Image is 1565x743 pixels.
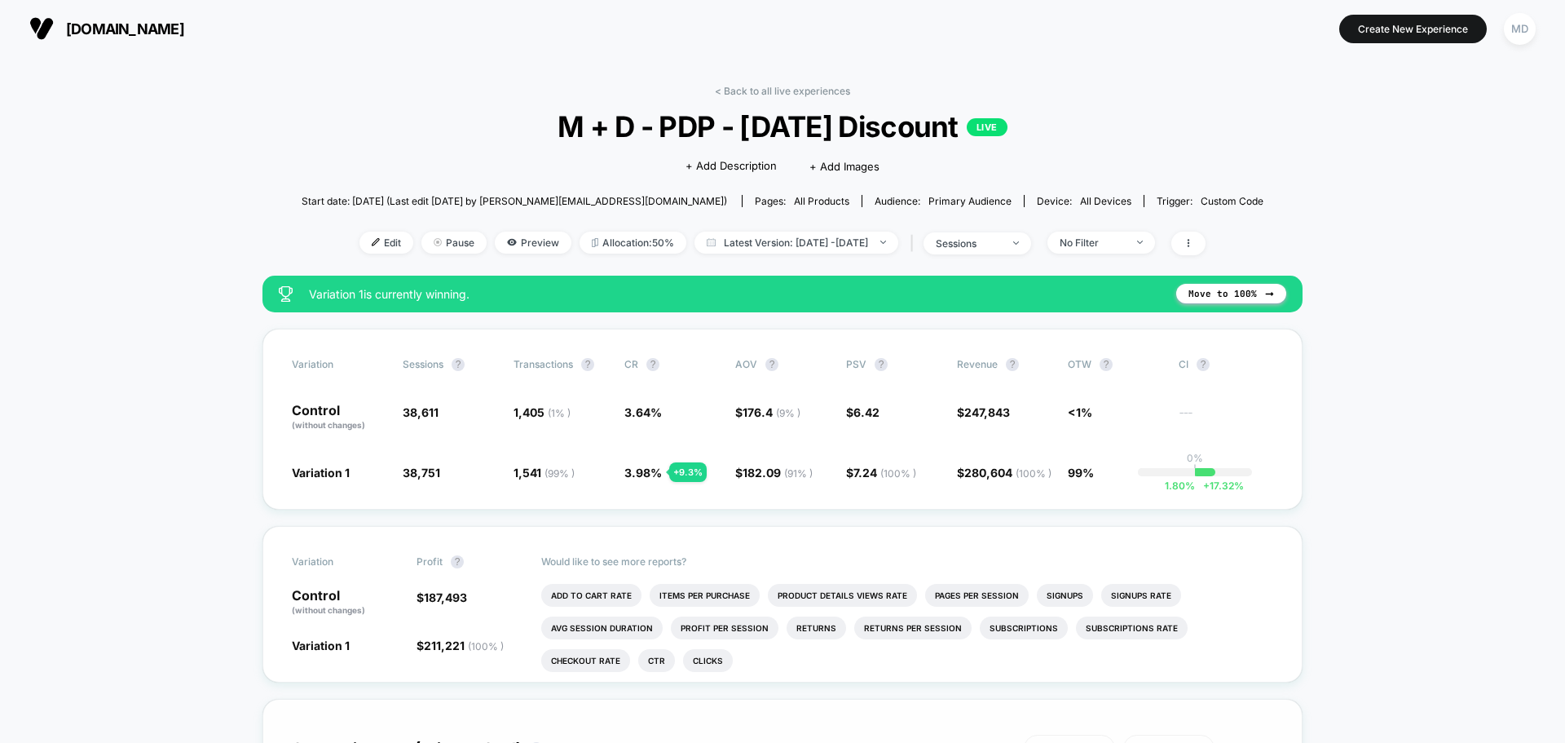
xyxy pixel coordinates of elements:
span: 38,611 [403,405,439,419]
button: ? [451,555,464,568]
span: 1.80 % [1165,480,1195,492]
span: Allocation: 50% [580,232,686,254]
img: end [1137,241,1143,244]
button: ? [581,358,594,371]
span: + Add Images [809,160,879,173]
button: ? [1197,358,1210,371]
span: 6.42 [853,405,879,419]
li: Items Per Purchase [650,584,760,607]
li: Add To Cart Rate [541,584,641,607]
span: Device: [1024,195,1144,207]
span: ( 91 % ) [784,467,813,480]
span: 187,493 [424,590,467,604]
span: Variation 1 is currently winning. [309,287,1160,301]
p: 0% [1187,452,1203,464]
img: success_star [279,286,293,302]
span: 1,541 [514,466,575,480]
img: calendar [707,238,716,246]
span: 1,405 [514,405,571,419]
span: 7.24 [853,466,916,480]
span: M + D - PDP - [DATE] Discount [350,109,1215,144]
span: ( 100 % ) [1016,467,1051,480]
button: ? [452,358,465,371]
span: 280,604 [964,466,1051,480]
img: end [880,241,886,244]
span: ( 100 % ) [468,640,504,652]
span: (without changes) [292,605,365,615]
li: Subscriptions [980,617,1068,639]
img: edit [372,238,380,246]
p: Control [292,589,400,617]
img: Visually logo [29,16,54,41]
button: [DOMAIN_NAME] [24,15,189,42]
span: + [1203,480,1210,492]
li: Product Details Views Rate [768,584,917,607]
span: 3.64 % [624,405,662,419]
span: Latest Version: [DATE] - [DATE] [694,232,898,254]
span: Variation 1 [292,639,350,652]
span: Sessions [403,358,443,370]
li: Returns [787,617,846,639]
div: Audience: [875,195,1012,207]
div: Trigger: [1157,195,1263,207]
span: $ [735,405,800,419]
button: ? [1100,358,1113,371]
button: ? [765,358,778,371]
span: 176.4 [743,405,800,419]
li: Ctr [638,649,675,672]
div: sessions [936,237,1001,250]
p: Would like to see more reports? [541,555,1273,568]
span: $ [957,466,1051,480]
span: CR [624,358,638,370]
span: Variation [292,358,381,371]
span: $ [735,466,813,480]
span: $ [846,405,879,419]
span: Transactions [514,358,573,370]
p: LIVE [967,118,1007,136]
span: Edit [359,232,413,254]
li: Clicks [683,649,733,672]
a: < Back to all live experiences [715,85,850,97]
li: Pages Per Session [925,584,1029,607]
span: Revenue [957,358,998,370]
span: all products [794,195,849,207]
span: 211,221 [424,639,504,652]
div: No Filter [1060,237,1125,249]
span: $ [846,466,916,480]
span: $ [957,405,1010,419]
span: all devices [1080,195,1131,207]
img: end [434,238,442,246]
span: --- [1179,408,1273,431]
span: Start date: [DATE] (Last edit [DATE] by [PERSON_NAME][EMAIL_ADDRESS][DOMAIN_NAME]) [302,195,727,207]
span: Variation 1 [292,466,350,480]
button: Move to 100% [1176,284,1286,303]
span: 38,751 [403,466,440,480]
span: 3.98 % [624,466,662,480]
span: Primary Audience [928,195,1012,207]
span: 99% [1068,466,1094,480]
button: ? [875,358,888,371]
span: Preview [495,232,571,254]
img: end [1013,241,1019,245]
span: [DOMAIN_NAME] [66,20,184,38]
li: Avg Session Duration [541,617,663,639]
span: OTW [1068,358,1157,371]
span: 17.32 % [1195,480,1244,492]
span: $ [417,639,504,652]
li: Signups [1037,584,1093,607]
button: ? [1006,358,1019,371]
li: Signups Rate [1101,584,1181,607]
p: | [1193,464,1197,476]
li: Checkout Rate [541,649,630,672]
span: Profit [417,555,443,568]
span: ( 1 % ) [548,407,571,419]
span: PSV [846,358,866,370]
span: <1% [1068,405,1092,419]
p: Control [292,404,386,431]
span: ( 9 % ) [776,407,800,419]
span: Variation [292,555,381,568]
span: $ [417,590,467,604]
div: + 9.3 % [669,462,707,482]
span: CI [1179,358,1268,371]
span: + Add Description [686,158,777,175]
